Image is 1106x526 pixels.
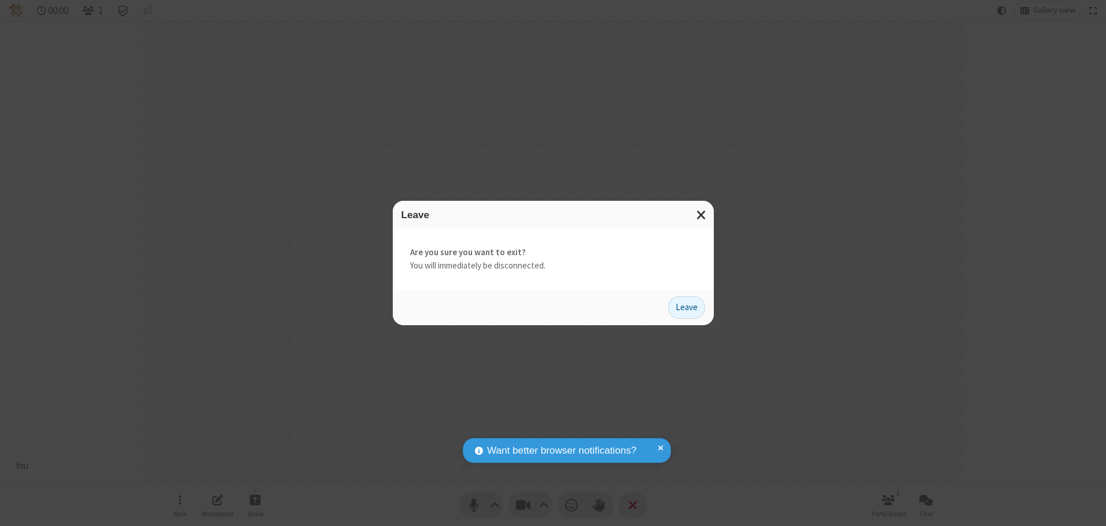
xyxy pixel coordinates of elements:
span: Want better browser notifications? [487,443,636,458]
strong: Are you sure you want to exit? [410,246,696,259]
button: Close modal [690,201,714,229]
button: Leave [668,296,705,319]
h3: Leave [401,209,705,220]
div: You will immediately be disconnected. [393,229,714,289]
